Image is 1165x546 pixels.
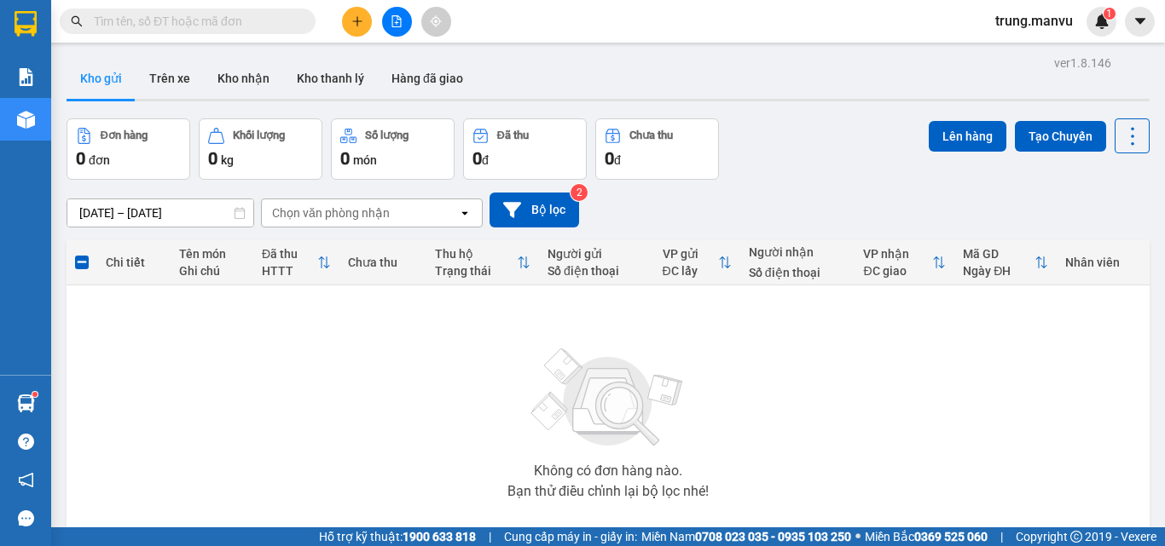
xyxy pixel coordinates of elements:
[208,148,217,169] span: 0
[548,264,646,278] div: Số điện thoại
[378,58,477,99] button: Hàng đã giao
[342,7,372,37] button: plus
[18,510,34,526] span: message
[382,7,412,37] button: file-add
[865,527,988,546] span: Miền Bắc
[954,240,1057,285] th: Toggle SortBy
[489,527,491,546] span: |
[17,111,35,129] img: warehouse-icon
[1054,54,1111,72] div: ver 1.8.146
[204,58,283,99] button: Kho nhận
[32,392,38,397] sup: 1
[353,153,377,167] span: món
[1070,531,1082,543] span: copyright
[233,129,285,141] div: Khối lượng
[463,118,587,180] button: Đã thu0đ
[283,58,378,99] button: Kho thanh lý
[262,264,317,278] div: HTTT
[18,472,34,488] span: notification
[14,11,37,37] img: logo-vxr
[319,527,476,546] span: Hỗ trợ kỹ thuật:
[614,153,621,167] span: đ
[595,118,719,180] button: Chưa thu0đ
[548,247,646,261] div: Người gửi
[199,118,322,180] button: Khối lượng0kg
[1133,14,1148,29] span: caret-down
[1125,7,1155,37] button: caret-down
[1015,121,1106,152] button: Tạo Chuyến
[914,530,988,543] strong: 0369 525 060
[136,58,204,99] button: Trên xe
[663,247,718,261] div: VP gửi
[179,264,245,278] div: Ghi chú
[663,264,718,278] div: ĐC lấy
[262,247,317,261] div: Đã thu
[929,121,1006,152] button: Lên hàng
[18,434,34,450] span: question-circle
[482,153,489,167] span: đ
[1106,8,1112,20] span: 1
[963,247,1035,261] div: Mã GD
[654,240,740,285] th: Toggle SortBy
[430,15,442,27] span: aim
[17,68,35,86] img: solution-icon
[749,266,847,279] div: Số điện thoại
[458,206,472,220] svg: open
[365,129,409,141] div: Số lượng
[71,15,83,27] span: search
[89,153,110,167] span: đơn
[507,485,709,498] div: Bạn thử điều chỉnh lại bộ lọc nhé!
[963,264,1035,278] div: Ngày ĐH
[855,240,954,285] th: Toggle SortBy
[403,530,476,543] strong: 1900 633 818
[67,199,253,227] input: Select a date range.
[94,12,295,31] input: Tìm tên, số ĐT hoặc mã đơn
[435,264,517,278] div: Trạng thái
[67,118,190,180] button: Đơn hàng0đơn
[1094,14,1110,29] img: icon-new-feature
[351,15,363,27] span: plus
[331,118,455,180] button: Số lượng0món
[855,533,861,540] span: ⚪️
[472,148,482,169] span: 0
[1065,256,1141,269] div: Nhân viên
[863,264,932,278] div: ĐC giao
[982,10,1087,32] span: trung.manvu
[435,247,517,261] div: Thu hộ
[1000,527,1003,546] span: |
[101,129,148,141] div: Đơn hàng
[863,247,932,261] div: VP nhận
[641,527,851,546] span: Miền Nam
[340,148,350,169] span: 0
[1104,8,1116,20] sup: 1
[179,247,245,261] div: Tên món
[421,7,451,37] button: aim
[571,184,588,201] sup: 2
[504,527,637,546] span: Cung cấp máy in - giấy in:
[67,58,136,99] button: Kho gửi
[76,148,85,169] span: 0
[106,256,162,269] div: Chi tiết
[17,394,35,412] img: warehouse-icon
[497,129,529,141] div: Đã thu
[253,240,339,285] th: Toggle SortBy
[749,245,847,259] div: Người nhận
[272,204,390,221] div: Chọn văn phòng nhận
[629,129,673,141] div: Chưa thu
[391,15,403,27] span: file-add
[534,464,682,478] div: Không có đơn hàng nào.
[490,193,579,227] button: Bộ lọc
[523,338,693,457] img: svg+xml;base64,PHN2ZyBjbGFzcz0ibGlzdC1wbHVnX19zdmciIHhtbG5zPSJodHRwOi8vd3d3LnczLm9yZy8yMDAwL3N2Zy...
[426,240,539,285] th: Toggle SortBy
[348,256,417,269] div: Chưa thu
[221,153,234,167] span: kg
[605,148,614,169] span: 0
[695,530,851,543] strong: 0708 023 035 - 0935 103 250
